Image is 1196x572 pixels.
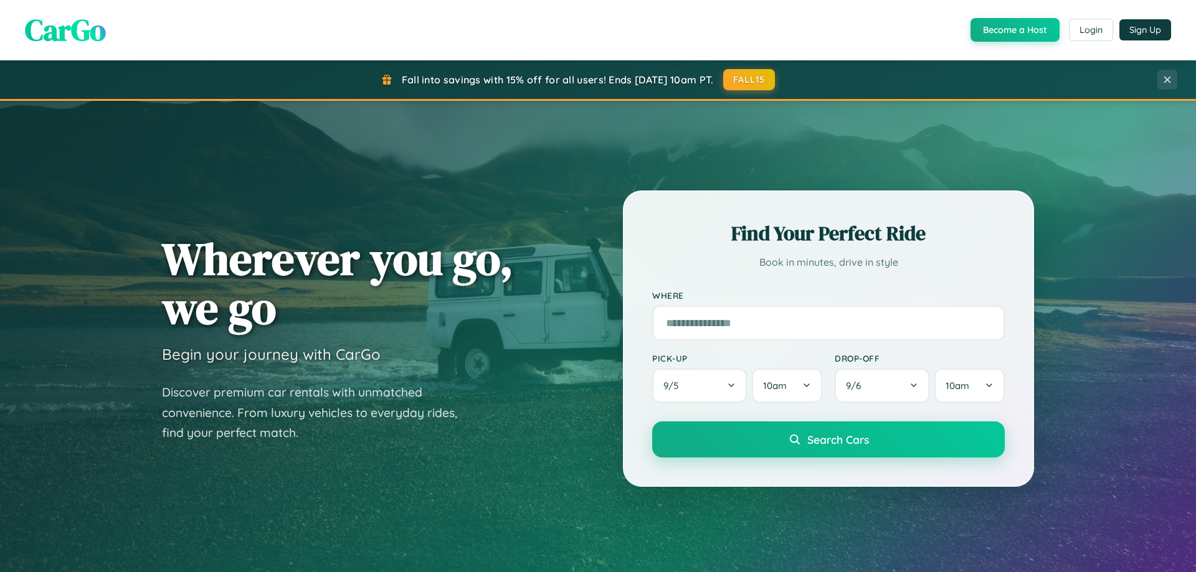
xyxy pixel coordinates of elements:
[934,368,1005,403] button: 10am
[162,345,381,363] h3: Begin your journey with CarGo
[946,380,969,391] span: 10am
[162,234,513,332] h1: Wherever you go, we go
[652,253,1005,271] p: Book in minutes, drive in style
[652,353,822,363] label: Pick-up
[25,9,106,50] span: CarGo
[1119,19,1171,40] button: Sign Up
[402,73,714,86] span: Fall into savings with 15% off for all users! Ends [DATE] 10am PT.
[835,368,929,403] button: 9/6
[971,18,1060,42] button: Become a Host
[162,382,473,443] p: Discover premium car rentals with unmatched convenience. From luxury vehicles to everyday rides, ...
[752,368,822,403] button: 10am
[663,380,685,391] span: 9 / 5
[763,380,787,391] span: 10am
[846,380,867,391] span: 9 / 6
[652,220,1005,247] h2: Find Your Perfect Ride
[652,368,747,403] button: 9/5
[1069,19,1113,41] button: Login
[807,433,869,446] span: Search Cars
[723,69,776,90] button: FALL15
[652,421,1005,457] button: Search Cars
[652,290,1005,301] label: Where
[835,353,1005,363] label: Drop-off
